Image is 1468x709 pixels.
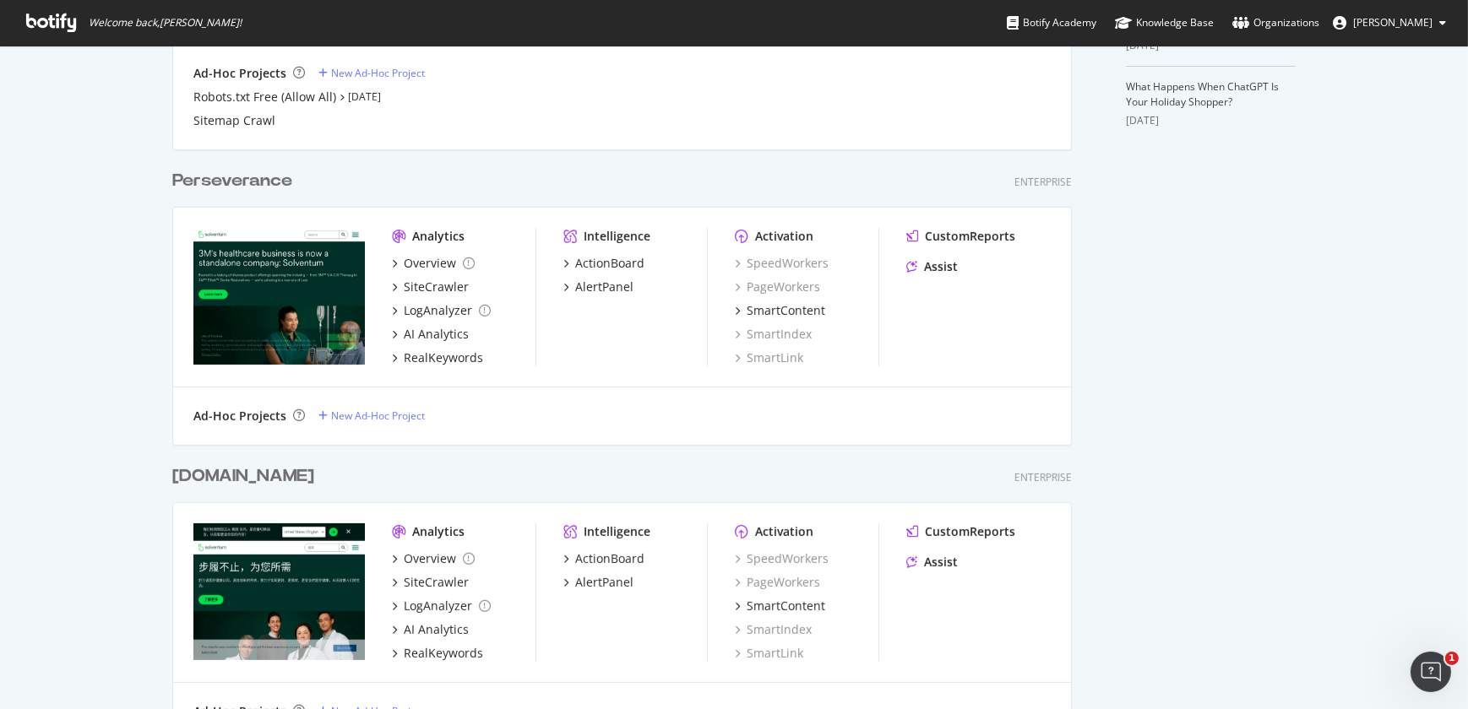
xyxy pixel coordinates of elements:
div: RealKeywords [404,645,483,662]
a: Overview [392,255,475,272]
img: solventum-curiosity.com [193,523,365,660]
div: [DOMAIN_NAME] [172,464,314,489]
a: LogAnalyzer [392,302,491,319]
div: Ad-Hoc Projects [193,65,286,82]
a: ActionBoard [563,255,644,272]
a: SpeedWorkers [735,255,829,272]
div: ActionBoard [575,550,644,567]
a: What Happens When ChatGPT Is Your Holiday Shopper? [1126,79,1279,109]
a: AI Analytics [392,621,469,638]
a: New Ad-Hoc Project [318,66,425,80]
a: RealKeywords [392,349,483,366]
iframe: Intercom live chat [1411,652,1451,692]
a: [DOMAIN_NAME] [172,464,321,489]
div: AI Analytics [404,621,469,638]
div: SiteCrawler [404,574,469,591]
div: AlertPanel [575,279,633,295]
div: Overview [404,550,456,567]
a: AI Analytics [392,326,469,343]
a: RealKeywords [392,645,483,662]
button: [PERSON_NAME] [1319,9,1460,36]
a: SmartIndex [735,621,812,638]
div: Activation [755,228,813,245]
span: Travis Yano [1353,15,1433,30]
a: AlertPanel [563,574,633,591]
div: AI Analytics [404,326,469,343]
div: CustomReports [925,228,1015,245]
a: CustomReports [906,523,1015,540]
img: solventum-perserverance.com [193,228,365,365]
div: ActionBoard [575,255,644,272]
a: [DATE] [348,89,381,104]
div: Analytics [412,523,465,540]
div: Ad-Hoc Projects [193,408,286,425]
div: Intelligence [584,228,650,245]
div: Organizations [1232,14,1319,31]
div: Analytics [412,228,465,245]
div: New Ad-Hoc Project [331,66,425,80]
a: SmartContent [735,598,825,614]
span: 1 [1445,652,1459,665]
div: RealKeywords [404,349,483,366]
a: CustomReports [906,228,1015,245]
a: Robots.txt Free (Allow All) [193,89,336,106]
div: Enterprise [1014,175,1072,189]
a: PageWorkers [735,574,820,591]
div: [DATE] [1126,113,1296,128]
div: SmartContent [747,598,825,614]
div: Overview [404,255,456,272]
div: Enterprise [1014,470,1072,484]
div: LogAnalyzer [404,598,472,614]
a: AlertPanel [563,279,633,295]
div: CustomReports [925,523,1015,540]
div: SmartContent [747,302,825,319]
a: Sitemap Crawl [193,112,275,129]
div: Botify Academy [1007,14,1096,31]
span: Welcome back, [PERSON_NAME] ! [89,16,242,30]
a: SmartLink [735,349,803,366]
div: Knowledge Base [1115,14,1214,31]
a: SmartLink [735,645,803,662]
a: SiteCrawler [392,279,469,295]
div: Activation [755,523,813,540]
a: Perseverance [172,169,299,193]
a: LogAnalyzer [392,598,491,614]
div: Assist [924,258,958,275]
div: AlertPanel [575,574,633,591]
a: SpeedWorkers [735,550,829,567]
a: ActionBoard [563,550,644,567]
a: New Ad-Hoc Project [318,409,425,423]
div: SiteCrawler [404,279,469,295]
div: LogAnalyzer [404,302,472,319]
a: SiteCrawler [392,574,469,591]
a: PageWorkers [735,279,820,295]
div: Perseverance [172,169,292,193]
a: Assist [906,258,958,275]
div: New Ad-Hoc Project [331,409,425,423]
div: Intelligence [584,523,650,540]
a: SmartContent [735,302,825,319]
a: SmartIndex [735,326,812,343]
a: Overview [392,550,475,567]
a: Assist [906,554,958,571]
div: Assist [924,554,958,571]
